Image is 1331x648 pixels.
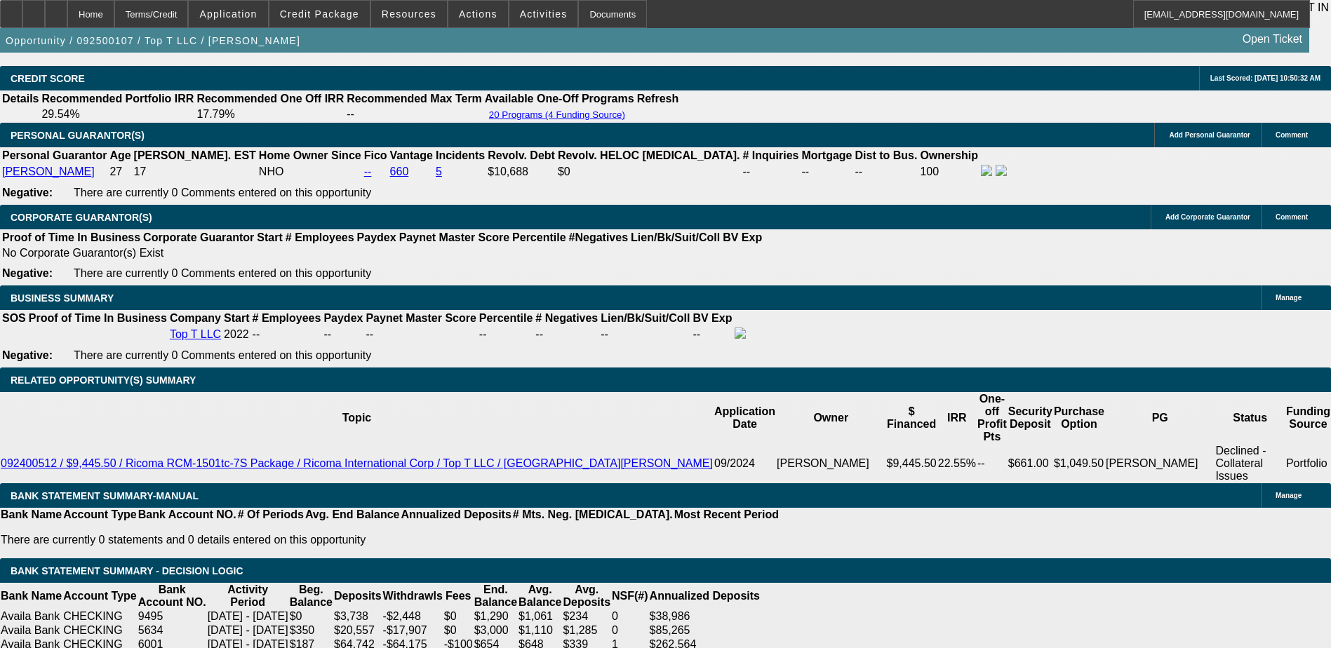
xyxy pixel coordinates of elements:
td: 0 [611,609,649,623]
td: $0 [557,164,741,180]
th: Purchase Option [1053,392,1105,444]
div: $38,986 [650,610,760,623]
b: # Employees [286,231,354,243]
button: Credit Package [269,1,370,27]
b: Dist to Bus. [855,149,918,161]
span: Comment [1276,131,1308,139]
b: Personal Guarantor [2,149,107,161]
td: $10,688 [487,164,556,180]
td: No Corporate Guarantor(s) Exist [1,246,768,260]
span: Add Personal Guarantor [1169,131,1250,139]
th: PG [1105,392,1215,444]
span: Manage [1276,492,1302,499]
span: CREDIT SCORE [11,73,85,84]
span: Activities [520,8,568,20]
td: -- [323,327,363,342]
td: $234 [562,609,611,623]
th: Deposits [333,583,382,609]
td: -$2,448 [382,609,443,623]
span: RELATED OPPORTUNITY(S) SUMMARY [11,374,196,386]
b: Paynet Master Score [366,312,476,324]
b: Revolv. HELOC [MEDICAL_DATA]. [558,149,740,161]
img: facebook-icon.png [735,328,746,339]
th: Avg. Deposits [562,583,611,609]
th: Beg. Balance [289,583,333,609]
th: End. Balance [474,583,518,609]
b: Negative: [2,187,53,198]
b: Paydex [357,231,396,243]
td: $0 [289,609,333,623]
td: [DATE] - [DATE] [207,609,289,623]
th: Account Type [62,583,138,609]
th: SOS [1,311,27,325]
b: Home Owner Since [259,149,361,161]
th: Available One-Off Programs [484,92,635,106]
span: -- [253,328,260,340]
td: 09/2024 [714,444,776,483]
a: -- [364,166,372,177]
b: BV Exp [693,312,732,324]
th: Recommended Portfolio IRR [41,92,194,106]
th: $ Financed [886,392,937,444]
span: Comment [1276,213,1308,221]
td: -- [855,164,918,180]
th: Details [1,92,39,106]
th: Recommended Max Term [346,92,483,106]
td: 22.55% [937,444,977,483]
b: # Negatives [535,312,598,324]
td: CHECKING [62,609,138,623]
button: Resources [371,1,447,27]
th: Fees [443,583,474,609]
span: Resources [382,8,436,20]
p: There are currently 0 statements and 0 details entered on this opportunity [1,534,779,546]
th: NSF(#) [611,583,649,609]
td: [PERSON_NAME] [1105,444,1215,483]
b: Vantage [390,149,433,161]
span: PERSONAL GUARANTOR(S) [11,130,145,141]
button: Actions [448,1,508,27]
td: $20,557 [333,623,382,637]
div: -- [479,328,533,341]
b: [PERSON_NAME]. EST [134,149,256,161]
th: Proof of Time In Business [1,231,141,245]
td: 17.79% [196,107,345,121]
th: # Of Periods [237,508,305,522]
span: Application [199,8,257,20]
td: 5634 [138,623,207,637]
div: $85,265 [650,624,760,637]
td: 29.54% [41,107,194,121]
b: Ownership [920,149,978,161]
th: Avg. Balance [518,583,562,609]
a: 660 [390,166,409,177]
td: 0 [611,623,649,637]
b: Negative: [2,349,53,361]
td: 100 [919,164,979,180]
td: -- [977,444,1008,483]
b: # Inquiries [742,149,798,161]
a: Top T LLC [170,328,221,340]
td: -- [742,164,799,180]
span: Credit Package [280,8,359,20]
b: Fico [364,149,387,161]
th: Bank Account NO. [138,508,237,522]
span: Actions [459,8,497,20]
td: $1,049.50 [1053,444,1105,483]
th: Avg. End Balance [305,508,401,522]
span: Opportunity / 092500107 / Top T LLC / [PERSON_NAME] [6,35,300,46]
b: #Negatives [569,231,629,243]
th: # Mts. Neg. [MEDICAL_DATA]. [512,508,674,522]
th: Most Recent Period [674,508,780,522]
td: -- [600,327,690,342]
td: [PERSON_NAME] [776,444,885,483]
b: # Employees [253,312,321,324]
b: Start [224,312,249,324]
b: Revolv. Debt [488,149,555,161]
td: $1,290 [474,609,518,623]
b: Percentile [512,231,566,243]
img: facebook-icon.png [981,165,992,176]
td: $3,738 [333,609,382,623]
div: -- [535,328,598,341]
td: $0 [443,623,474,637]
a: 5 [436,166,442,177]
button: 20 Programs (4 Funding Source) [485,109,629,121]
